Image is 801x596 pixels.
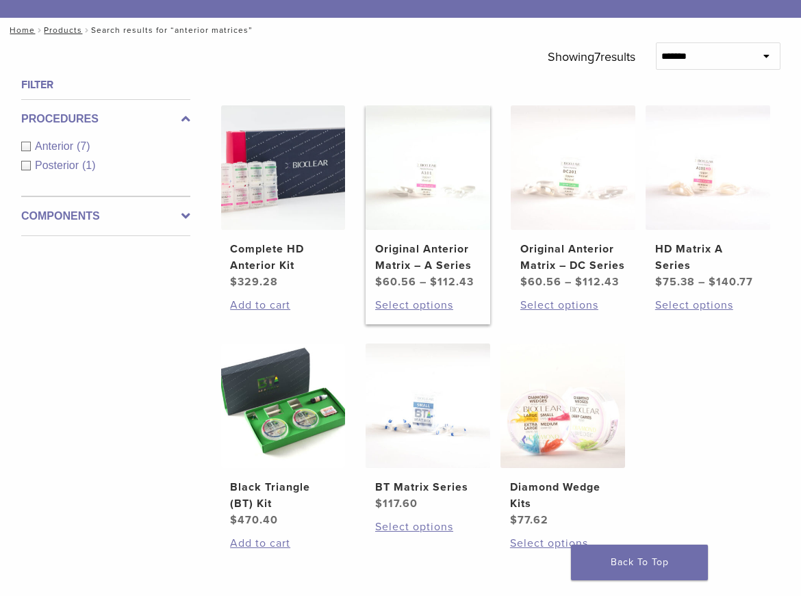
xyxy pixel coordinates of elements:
[575,275,583,289] span: $
[366,105,490,290] a: Original Anterior Matrix - A SeriesOriginal Anterior Matrix – A Series
[520,275,561,289] bdi: 60.56
[221,344,346,528] a: Black Triangle (BT) KitBlack Triangle (BT) Kit $470.40
[548,42,635,71] p: Showing results
[511,105,635,290] a: Original Anterior Matrix - DC SeriesOriginal Anterior Matrix – DC Series
[5,25,35,35] a: Home
[510,513,518,527] span: $
[375,497,418,510] bdi: 117.60
[594,49,600,64] span: 7
[230,275,278,289] bdi: 329.28
[375,275,383,289] span: $
[230,479,336,512] h2: Black Triangle (BT) Kit
[420,275,427,289] span: –
[366,344,490,512] a: BT Matrix SeriesBT Matrix Series $117.60
[221,105,346,230] img: Complete HD Anterior Kit
[221,105,346,290] a: Complete HD Anterior KitComplete HD Anterior Kit $329.28
[375,275,416,289] bdi: 60.56
[366,105,490,230] img: Original Anterior Matrix - A Series
[510,535,616,552] a: Select options for “Diamond Wedge Kits”
[21,208,190,224] label: Components
[230,513,238,527] span: $
[230,535,336,552] a: Add to cart: “Black Triangle (BT) Kit”
[230,241,336,274] h2: Complete HD Anterior Kit
[655,297,761,313] a: Select options for “HD Matrix A Series”
[655,275,695,289] bdi: 75.38
[375,497,383,510] span: $
[520,297,626,313] a: Select options for “Original Anterior Matrix - DC Series”
[366,344,490,468] img: BT Matrix Series
[221,344,346,468] img: Black Triangle (BT) Kit
[646,105,770,230] img: HD Matrix A Series
[35,27,44,34] span: /
[82,159,96,171] span: (1)
[510,479,616,512] h2: Diamond Wedge Kits
[520,241,626,274] h2: Original Anterior Matrix – DC Series
[230,297,336,313] a: Add to cart: “Complete HD Anterior Kit”
[520,275,528,289] span: $
[646,105,770,290] a: HD Matrix A SeriesHD Matrix A Series
[82,27,91,34] span: /
[430,275,437,289] span: $
[35,140,77,152] span: Anterior
[500,344,625,468] img: Diamond Wedge Kits
[655,241,761,274] h2: HD Matrix A Series
[709,275,716,289] span: $
[575,275,619,289] bdi: 112.43
[21,77,190,93] h4: Filter
[375,297,481,313] a: Select options for “Original Anterior Matrix - A Series”
[565,275,572,289] span: –
[500,344,625,528] a: Diamond Wedge KitsDiamond Wedge Kits $77.62
[21,111,190,127] label: Procedures
[655,275,663,289] span: $
[511,105,635,230] img: Original Anterior Matrix - DC Series
[375,479,481,495] h2: BT Matrix Series
[430,275,474,289] bdi: 112.43
[230,513,278,527] bdi: 470.40
[571,545,708,580] a: Back To Top
[698,275,705,289] span: –
[510,513,548,527] bdi: 77.62
[375,519,481,535] a: Select options for “BT Matrix Series”
[709,275,753,289] bdi: 140.77
[375,241,481,274] h2: Original Anterior Matrix – A Series
[35,159,82,171] span: Posterior
[230,275,238,289] span: $
[44,25,82,35] a: Products
[77,140,90,152] span: (7)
